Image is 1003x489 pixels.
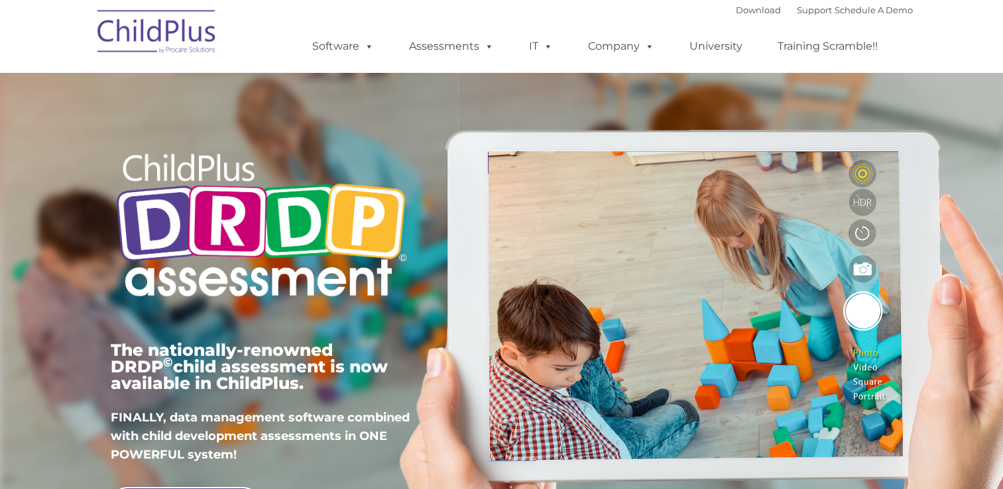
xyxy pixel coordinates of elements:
img: ChildPlus by Procare Solutions [91,1,223,67]
a: Support [797,5,832,15]
span: The nationally-renowned DRDP child assessment is now available in ChildPlus. [111,340,388,393]
sup: © [163,354,173,370]
span: FINALLY, data management software combined with child development assessments in ONE POWERFUL sys... [111,410,410,462]
a: Schedule A Demo [835,5,913,15]
a: IT [516,33,566,60]
a: Company [575,33,668,60]
a: Training Scramble!! [764,33,891,60]
a: Assessments [396,33,507,60]
a: Software [299,33,387,60]
a: Download [736,5,781,15]
a: University [676,33,756,60]
font: | [736,5,913,15]
img: Copyright - DRDP Logo Light [111,136,412,319]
